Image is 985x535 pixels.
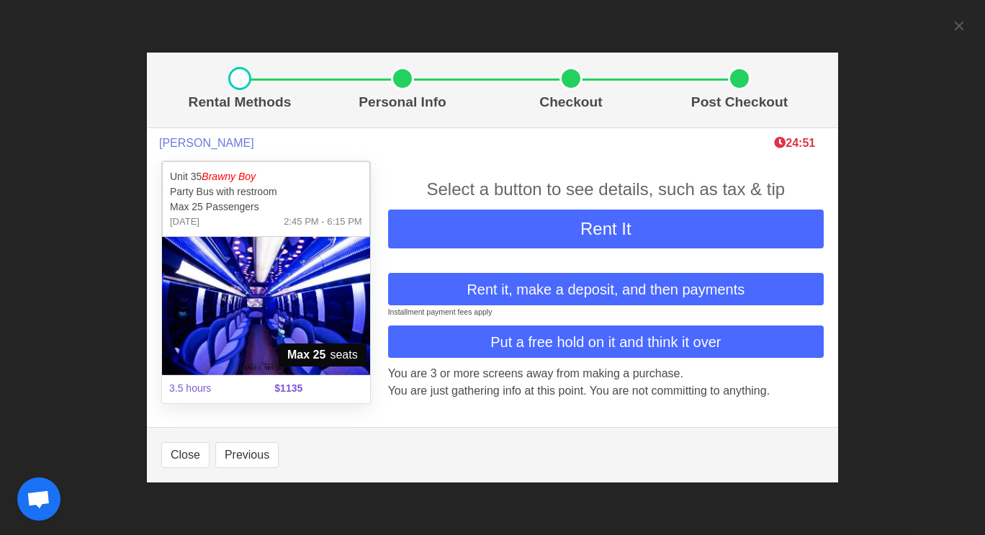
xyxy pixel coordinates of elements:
span: [DATE] [170,215,199,229]
span: Rent it, make a deposit, and then payments [467,279,745,300]
p: You are 3 or more screens away from making a purchase. [388,365,824,382]
p: You are just gathering info at this point. You are not committing to anything. [388,382,824,400]
p: Checkout [492,92,649,113]
b: 24:51 [774,137,815,149]
div: Open chat [17,477,60,521]
button: Rent It [388,210,824,248]
img: 35%2002.jpg [162,237,370,375]
p: Personal Info [324,92,481,113]
div: Select a button to see details, such as tax & tip [388,176,824,202]
strong: Max 25 [287,346,325,364]
em: Brawny Boy [202,171,256,182]
button: Rent it, make a deposit, and then payments [388,273,824,305]
p: Unit 35 [170,169,362,184]
span: Rent It [580,219,631,238]
small: Installment payment fees apply [388,307,492,316]
p: Party Bus with restroom [170,184,362,199]
button: Close [161,442,210,468]
button: Previous [215,442,279,468]
span: Put a free hold on it and think it over [490,331,721,353]
p: Rental Methods [167,92,312,113]
button: Put a free hold on it and think it over [388,325,824,358]
p: Post Checkout [661,92,818,113]
span: The clock is ticking ⁠— this timer shows how long we'll hold this limo during checkout. If time r... [774,137,815,149]
span: 3.5 hours [161,372,266,405]
span: seats [279,343,366,367]
p: Max 25 Passengers [170,199,362,215]
span: [PERSON_NAME] [159,136,254,150]
span: 2:45 PM - 6:15 PM [284,215,361,229]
